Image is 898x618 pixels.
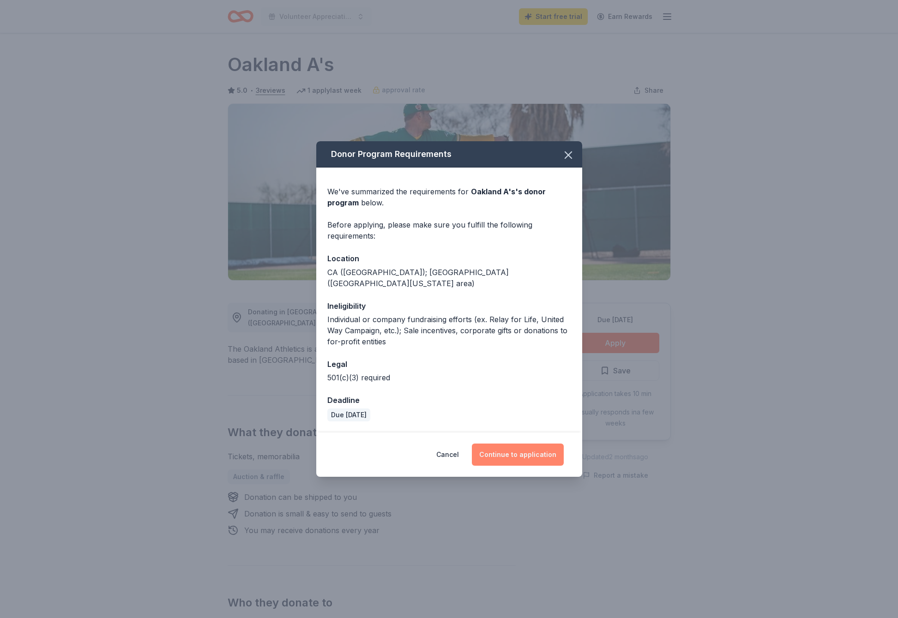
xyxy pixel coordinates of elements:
div: Legal [327,358,571,370]
div: Individual or company fundraising efforts (ex. Relay for Life, United Way Campaign, etc.); Sale i... [327,314,571,347]
div: Donor Program Requirements [316,141,582,168]
div: Deadline [327,394,571,406]
div: We've summarized the requirements for below. [327,186,571,208]
div: Before applying, please make sure you fulfill the following requirements: [327,219,571,241]
div: Due [DATE] [327,408,370,421]
div: Ineligibility [327,300,571,312]
div: 501(c)(3) required [327,372,571,383]
div: Location [327,252,571,264]
button: Continue to application [472,444,564,466]
div: CA ([GEOGRAPHIC_DATA]); [GEOGRAPHIC_DATA] ([GEOGRAPHIC_DATA][US_STATE] area) [327,267,571,289]
button: Cancel [436,444,459,466]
